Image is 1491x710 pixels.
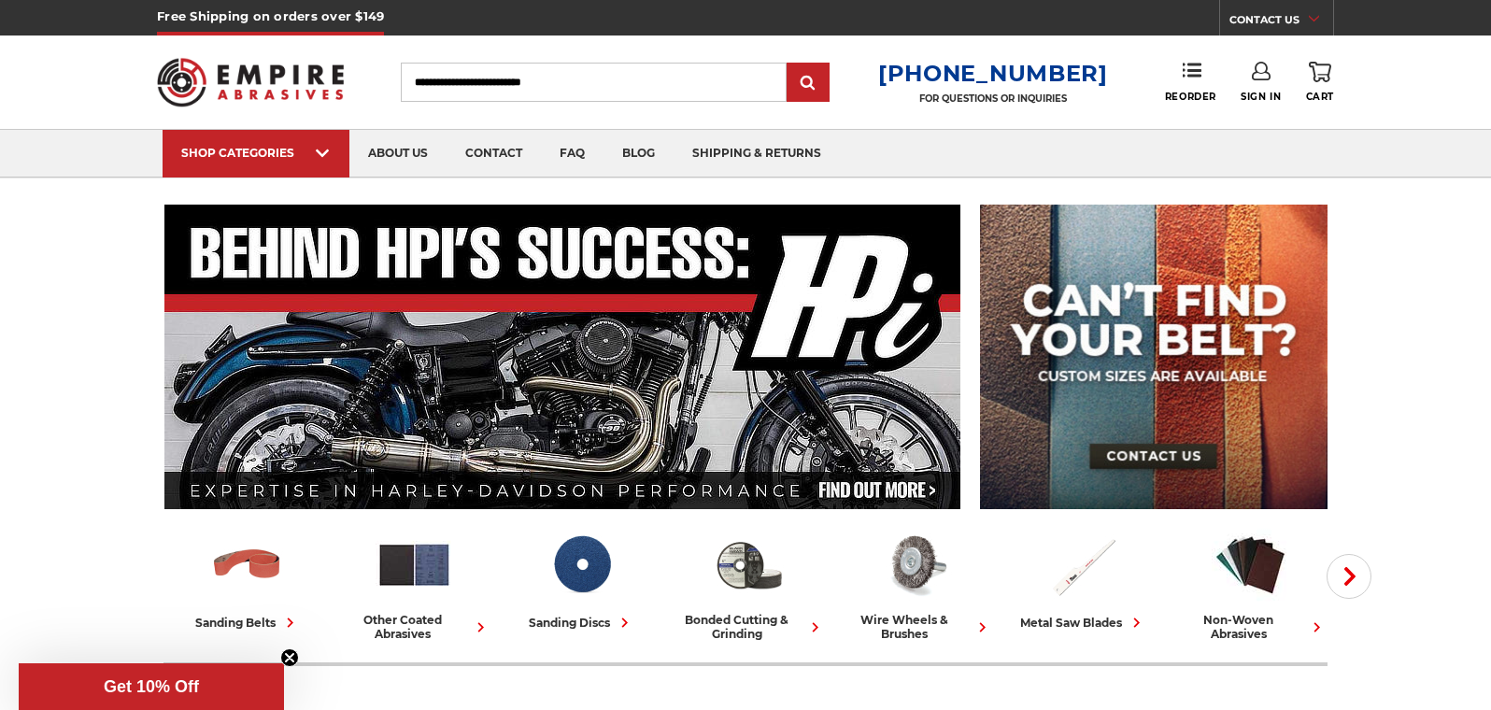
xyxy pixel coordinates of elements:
button: Close teaser [280,648,299,667]
div: sanding belts [195,613,300,632]
div: Get 10% OffClose teaser [19,663,284,710]
a: Cart [1306,62,1334,103]
img: Bonded Cutting & Grinding [710,526,788,603]
div: bonded cutting & grinding [673,613,825,641]
a: shipping & returns [674,130,840,177]
img: Non-woven Abrasives [1212,526,1289,603]
div: non-woven abrasives [1174,613,1327,641]
span: Reorder [1165,91,1216,103]
a: Reorder [1165,62,1216,102]
span: Cart [1306,91,1334,103]
img: Other Coated Abrasives [376,526,453,603]
img: Wire Wheels & Brushes [877,526,955,603]
a: bonded cutting & grinding [673,526,825,641]
a: wire wheels & brushes [840,526,992,641]
div: sanding discs [529,613,634,632]
a: about us [349,130,447,177]
span: Sign In [1241,91,1281,103]
a: non-woven abrasives [1174,526,1327,641]
img: Empire Abrasives [157,46,344,119]
input: Submit [789,64,827,102]
a: other coated abrasives [338,526,490,641]
a: contact [447,130,541,177]
a: sanding belts [171,526,323,632]
a: sanding discs [505,526,658,632]
img: Banner for an interview featuring Horsepower Inc who makes Harley performance upgrades featured o... [164,205,961,509]
a: faq [541,130,603,177]
div: other coated abrasives [338,613,490,641]
img: Metal Saw Blades [1044,526,1122,603]
span: Get 10% Off [104,677,199,696]
img: Sanding Discs [543,526,620,603]
div: wire wheels & brushes [840,613,992,641]
a: CONTACT US [1229,9,1333,35]
div: SHOP CATEGORIES [181,146,331,160]
button: Next [1327,554,1371,599]
img: Sanding Belts [208,526,286,603]
div: metal saw blades [1020,613,1146,632]
p: FOR QUESTIONS OR INQUIRIES [878,92,1108,105]
a: metal saw blades [1007,526,1159,632]
a: [PHONE_NUMBER] [878,60,1108,87]
img: promo banner for custom belts. [980,205,1328,509]
a: blog [603,130,674,177]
